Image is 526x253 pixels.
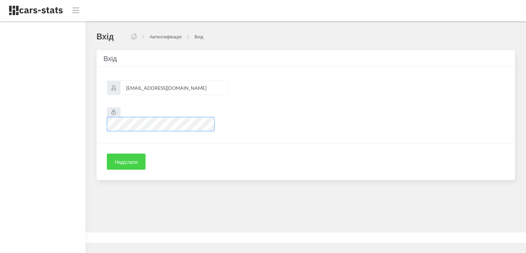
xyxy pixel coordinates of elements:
font: Надіслати [115,159,137,165]
font: Вхід [97,32,114,41]
a: Автентифікація [150,34,181,39]
button: Надіслати [107,154,146,170]
a: Вхід [195,34,203,39]
img: бренд навігаційної панелі [9,5,63,16]
font: Вхід [103,54,117,62]
input: Ім'я користувача [120,81,228,95]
